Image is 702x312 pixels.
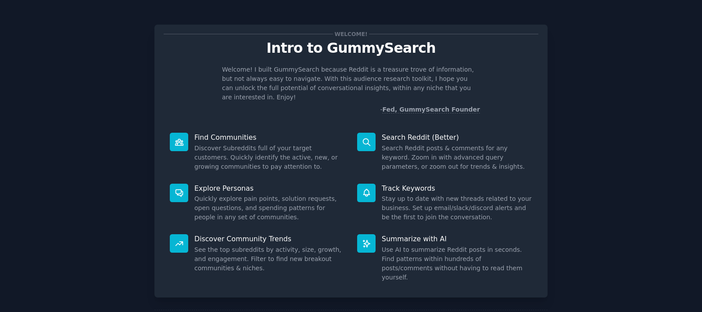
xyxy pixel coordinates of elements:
p: Search Reddit (Better) [382,133,532,142]
p: Discover Community Trends [194,234,345,243]
dd: See the top subreddits by activity, size, growth, and engagement. Filter to find new breakout com... [194,245,345,273]
dd: Use AI to summarize Reddit posts in seconds. Find patterns within hundreds of posts/comments with... [382,245,532,282]
dd: Quickly explore pain points, solution requests, open questions, and spending patterns for people ... [194,194,345,222]
dd: Search Reddit posts & comments for any keyword. Zoom in with advanced query parameters, or zoom o... [382,144,532,171]
p: Welcome! I built GummySearch because Reddit is a treasure trove of information, but not always ea... [222,65,480,102]
dd: Discover Subreddits full of your target customers. Quickly identify the active, new, or growing c... [194,144,345,171]
p: Intro to GummySearch [164,40,538,56]
span: Welcome! [333,29,369,39]
p: Summarize with AI [382,234,532,243]
p: Find Communities [194,133,345,142]
p: Explore Personas [194,184,345,193]
div: - [380,105,480,114]
p: Track Keywords [382,184,532,193]
a: Fed, GummySearch Founder [382,106,480,113]
dd: Stay up to date with new threads related to your business. Set up email/slack/discord alerts and ... [382,194,532,222]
